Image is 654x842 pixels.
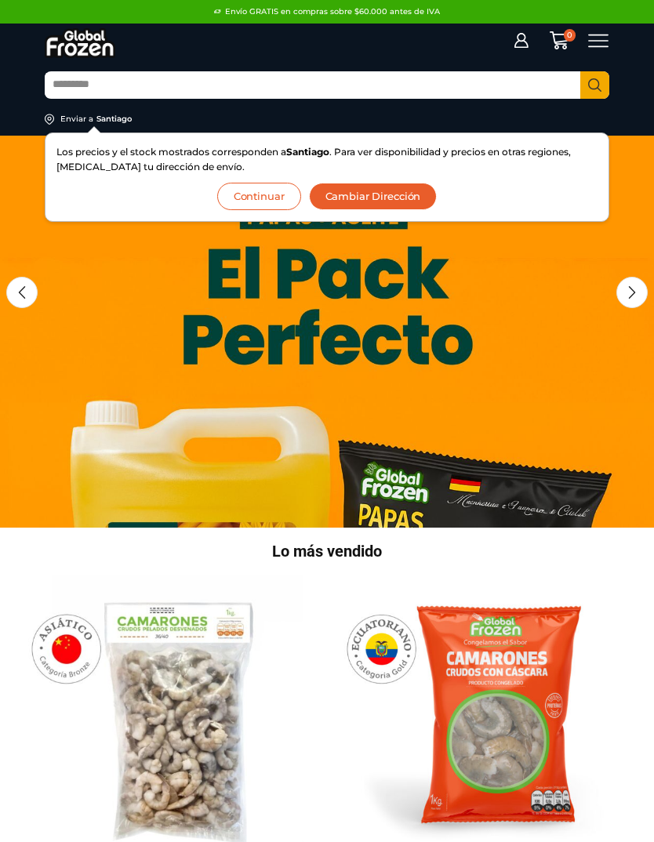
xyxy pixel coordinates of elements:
button: Cambiar Dirección [309,183,438,210]
img: address-field-icon.svg [45,114,60,125]
a: 0 [541,31,576,50]
p: Los precios y el stock mostrados corresponden a . Para ver disponibilidad y precios en otras regi... [56,144,598,174]
strong: Santiago [286,146,329,158]
div: Santiago [96,114,132,125]
div: Next slide [616,277,648,308]
button: Search button [580,71,609,99]
span: 0 [564,29,576,42]
div: Previous slide [6,277,38,308]
div: Enviar a [60,114,93,125]
button: Continuar [217,183,301,210]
